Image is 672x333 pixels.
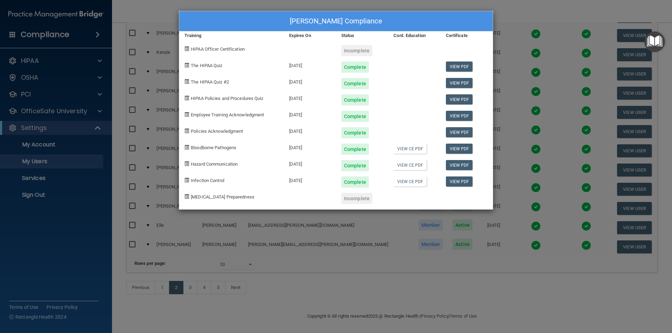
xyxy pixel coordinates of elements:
div: Incomplete [341,45,372,56]
div: Complete [341,176,369,188]
a: View PDF [446,111,473,121]
a: View CE PDF [393,144,427,154]
div: Complete [341,144,369,155]
div: Status [336,31,388,40]
span: The HIPAA Quiz #2 [191,79,229,85]
span: Employee Training Acknowledgment [191,112,264,117]
span: HIPAA Officer Certification [191,46,245,52]
div: [DATE] [284,56,336,73]
div: Complete [341,111,369,122]
div: [DATE] [284,73,336,89]
span: The HIPAA Quiz [191,63,222,68]
span: HIPAA Policies and Procedures Quiz [191,96,263,101]
a: View PDF [446,78,473,88]
span: Infection Control [191,178,224,183]
span: Policies Acknowledgment [191,129,243,134]
div: Complete [341,78,369,89]
div: [DATE] [284,106,336,122]
span: [MEDICAL_DATA] Preparedness [191,194,254,200]
a: View PDF [446,160,473,170]
div: [DATE] [284,171,336,188]
div: [DATE] [284,138,336,155]
div: [DATE] [284,89,336,106]
div: [DATE] [284,155,336,171]
a: View PDF [446,144,473,154]
a: View PDF [446,94,473,104]
span: Bloodborne Pathogens [191,145,236,150]
div: Complete [341,127,369,138]
div: Cont. Education [388,31,440,40]
div: Complete [341,160,369,171]
div: Incomplete [341,193,372,204]
div: Training [179,31,284,40]
div: Complete [341,61,369,73]
div: Certificate [441,31,493,40]
button: Open Resource Center [644,31,665,52]
div: [DATE] [284,122,336,138]
a: View PDF [446,176,473,187]
span: Hazard Communication [191,161,238,167]
div: [PERSON_NAME] Compliance [179,11,493,31]
a: View PDF [446,61,473,72]
div: Complete [341,94,369,106]
a: View PDF [446,127,473,137]
a: View CE PDF [393,160,427,170]
a: View CE PDF [393,176,427,187]
div: Expires On [284,31,336,40]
